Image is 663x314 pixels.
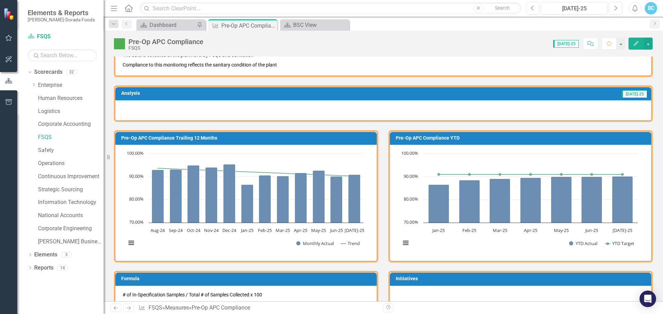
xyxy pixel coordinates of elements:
[468,173,471,176] path: Feb-25, 91. YTD Target.
[541,2,607,14] button: [DATE]-25
[462,227,476,233] text: Feb-25
[188,165,200,223] path: Oct-24, 95. Monthly Actual.
[313,171,325,223] path: May-25, 92.65306122. Monthly Actual.
[38,225,104,233] a: Corporate Engineering
[345,227,364,233] text: [DATE]-25
[554,227,569,233] text: May-25
[401,238,411,248] button: View chart menu, Chart
[121,91,340,96] h3: Analysis
[560,173,563,176] path: May-25, 91. YTD Target.
[396,135,648,141] h3: Pre-Op APC Compliance YTD
[57,265,68,271] div: 14
[28,33,97,41] a: FSQS
[485,3,519,13] button: Search
[585,227,598,233] text: Jun-25
[429,185,449,223] path: Jan-25, 86.55660377. YTD Actual.
[348,175,361,223] path: Jul-25, 90.99678457. Monthly Actual.
[148,304,162,311] a: FSQS
[61,252,72,258] div: 3
[38,94,104,102] a: Human Resources
[121,276,373,281] h3: Formula
[311,227,326,233] text: May-25
[38,199,104,206] a: Information Technology
[123,150,369,254] div: Chart. Highcharts interactive chart.
[524,227,537,233] text: Apr-25
[151,227,165,233] text: Aug-24
[404,196,418,202] text: 80.00%
[590,173,593,176] path: Jun-25, 91. YTD Target.
[38,146,104,154] a: Safety
[259,175,271,223] path: Feb-25, 90.69767442. Monthly Actual.
[296,240,334,246] button: Show Monthly Actual
[544,4,605,13] div: [DATE]-25
[295,173,307,223] path: Apr-25, 91.69960474. Monthly Actual.
[621,173,624,176] path: Jul-25, 91. YTD Target.
[490,179,510,223] path: Mar-25, 89.16601715. YTD Actual.
[396,276,648,281] h3: Initiatives
[138,21,195,29] a: Dashboard
[38,173,104,181] a: Continuous Improvement
[330,176,343,223] path: Jun-25, 90.11235955. Monthly Actual.
[165,304,189,311] a: Measures
[205,168,218,223] path: Nov-24, 94.10187668. Monthly Actual.
[38,81,104,89] a: Enterprise
[150,21,195,29] div: Dashboard
[277,176,289,223] path: Mar-25, 90.25423729. Monthly Actual.
[221,21,276,30] div: Pre-Op APC Compliance
[645,2,657,14] button: BC
[404,219,418,225] text: 70.00%
[293,21,347,29] div: BSC View
[582,177,602,223] path: Jun-25, 90.02695418. YTD Actual.
[622,90,647,98] span: [DATE]-25
[114,38,125,49] img: Above Target
[34,264,54,272] a: Reports
[38,160,104,168] a: Operations
[429,176,633,223] g: YTD Actual, series 1 of 2. Bar series with 7 bars.
[223,164,236,223] path: Dec-24, 95.41666667. Monthly Actual.
[204,227,219,233] text: Nov-24
[127,150,144,156] text: 100.00%
[341,240,360,246] button: Show Trend
[605,240,635,246] button: Show YTD Target
[34,68,63,76] a: Scorecards
[140,2,521,14] input: Search ClearPoint...
[401,150,418,156] text: 100.00%
[276,227,290,233] text: Mar-25
[152,164,361,223] g: Monthly Actual, series 1 of 2. Bar series with 12 bars.
[170,170,182,223] path: Sep-24, 93.16455696. Monthly Actual.
[569,240,598,246] button: Show YTD Actual
[128,38,203,45] div: Pre-Op APC Compliance
[640,291,656,307] div: Open Intercom Messenger
[3,8,16,20] img: ClearPoint Strategy
[38,186,104,194] a: Strategic Sourcing
[192,304,250,311] div: Pre-Op APC Compliance
[520,178,541,223] path: Apr-25, 89.58333333. YTD Actual.
[28,49,97,61] input: Search Below...
[129,196,144,202] text: 80.00%
[187,227,201,233] text: Oct-24
[240,227,253,233] text: Jan-25
[66,69,77,75] div: 32
[282,21,347,29] a: BSC View
[294,227,307,233] text: Apr-25
[38,238,104,246] a: [PERSON_NAME] Business Unit
[438,173,624,176] g: YTD Target, series 2 of 2. Line with 7 data points.
[138,304,378,312] div: » »
[495,5,510,11] span: Search
[123,292,262,297] span: # of In-Specification Samples / Total # of Samples Collected x 100
[397,150,644,254] div: Chart. Highcharts interactive chart.
[129,173,144,179] text: 90.00%
[404,173,418,179] text: 90.00%
[329,227,343,233] text: Jun-25
[553,40,579,48] span: [DATE]-25
[613,227,632,233] text: [DATE]-25
[222,227,237,233] text: Dec-24
[38,212,104,220] a: National Accounts
[499,173,501,176] path: Mar-25, 91. YTD Target.
[459,180,480,223] path: Feb-25, 88.53267571. YTD Actual.
[241,185,253,223] path: Jan-25, 86.55660377. Monthly Actual.
[34,251,57,259] a: Elements
[551,177,572,223] path: May-25, 90.00561482. YTD Actual.
[38,133,104,141] a: FSQS
[397,150,641,254] svg: Interactive chart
